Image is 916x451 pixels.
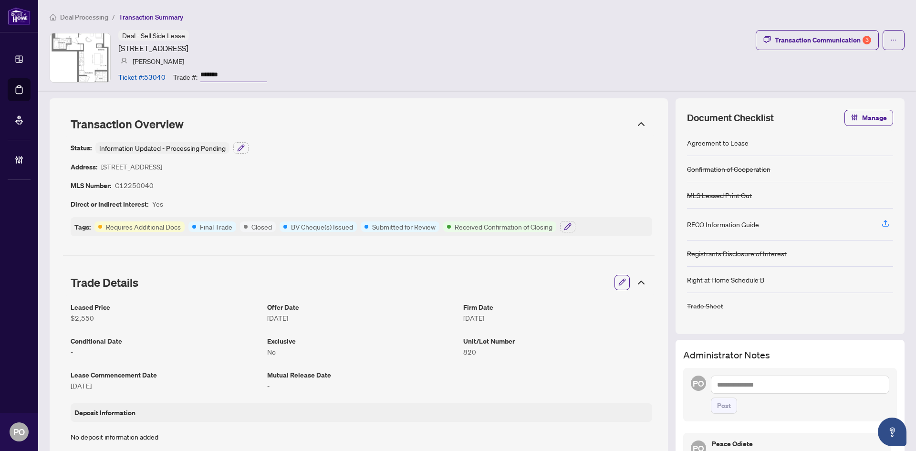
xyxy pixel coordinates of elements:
img: IMG-C12250040_1.jpg [50,33,110,82]
span: Document Checklist [687,111,774,125]
article: Mutual Release Date [267,369,456,380]
button: Post [711,398,737,414]
article: - [71,346,260,357]
article: BV Cheque(s) Issued [291,221,353,232]
div: MLS Leased Print Out [687,190,752,200]
li: / [112,11,115,22]
article: - [267,380,456,391]
article: Final Trade [200,221,232,232]
article: Offer Date [267,302,456,313]
article: Deposit Information [74,407,135,418]
span: PO [13,425,25,439]
article: Closed [251,221,272,232]
span: Deal Processing [60,13,108,21]
article: Tags: [74,221,91,232]
button: Manage [844,110,893,126]
div: Right at Home Schedule B [687,274,764,285]
article: [DATE] [71,380,260,391]
article: Submitted for Review [372,221,436,232]
span: Transaction Overview [71,117,184,131]
article: Status: [71,142,92,154]
button: Transaction Communication3 [756,30,879,50]
span: Manage [862,110,887,126]
span: ellipsis [890,37,897,43]
article: [PERSON_NAME] [133,56,184,66]
div: Confirmation of Cooperation [687,164,770,174]
div: Trade Details [63,269,655,296]
p: No deposit information added [71,431,652,442]
article: Address: [71,161,97,172]
article: Conditional Date [71,336,260,346]
span: Trade Details [71,275,138,290]
article: Ticket #: 53040 [118,72,166,82]
div: Trade Sheet [687,301,723,311]
div: Registrants Disclosure of Interest [687,248,787,259]
article: [DATE] [267,313,456,323]
span: PO [693,377,704,390]
article: Lease Commencement Date [71,369,260,380]
article: 820 [463,346,652,357]
article: MLS Number: [71,180,111,191]
article: [DATE] [463,313,652,323]
article: Unit/Lot Number [463,336,652,346]
article: Direct or Indirect Interest: [71,199,148,210]
article: Exclusive [267,336,456,346]
article: [STREET_ADDRESS] [101,161,162,172]
div: 3 [863,36,871,44]
h3: Administrator Notes [683,347,897,362]
article: C12250040 [115,180,154,191]
article: Received Confirmation of Closing [455,221,552,232]
article: Firm Date [463,302,652,313]
article: Leased Price [71,302,260,313]
article: [STREET_ADDRESS] [118,42,188,54]
article: No [267,346,456,357]
article: Trade #: [173,72,198,82]
div: Agreement to Lease [687,137,749,148]
span: home [50,14,56,21]
div: Transaction Overview [63,112,655,136]
article: Requires Additional Docs [106,221,181,232]
img: logo [8,7,31,25]
div: Transaction Communication [775,32,871,48]
h5: Peace Odiete [712,441,884,447]
button: Open asap [878,418,906,446]
img: svg%3e [121,58,127,64]
span: Transaction Summary [119,13,183,21]
span: Deal - Sell Side Lease [122,31,185,40]
article: Yes [152,199,163,210]
article: $2,550 [71,313,260,323]
div: Information Updated - Processing Pending [95,142,229,154]
div: RECO Information Guide [687,219,759,230]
